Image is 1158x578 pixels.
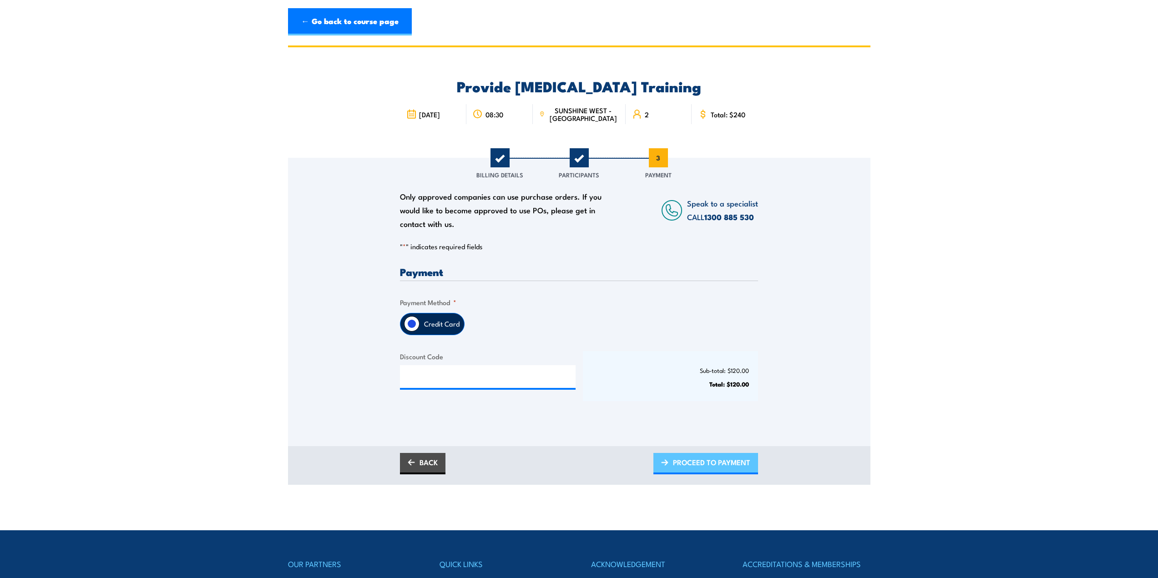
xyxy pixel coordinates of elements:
span: Speak to a specialist CALL [687,197,758,222]
a: PROCEED TO PAYMENT [653,453,758,474]
span: 2 [645,111,649,118]
span: 3 [649,148,668,167]
p: " " indicates required fields [400,242,758,251]
span: Participants [559,170,599,179]
span: SUNSHINE WEST - [GEOGRAPHIC_DATA] [547,106,619,122]
a: ← Go back to course page [288,8,412,35]
h4: ACCREDITATIONS & MEMBERSHIPS [743,558,870,570]
strong: Total: $120.00 [709,379,749,388]
span: 1 [491,148,510,167]
a: 1300 885 530 [704,211,754,223]
span: PROCEED TO PAYMENT [673,450,750,474]
span: 08:30 [485,111,503,118]
span: Billing Details [476,170,523,179]
h2: Provide [MEDICAL_DATA] Training [400,80,758,92]
label: Credit Card [420,313,464,335]
p: Sub-total: $120.00 [592,367,749,374]
h3: Payment [400,266,758,277]
h4: ACKNOWLEDGEMENT [591,558,718,570]
legend: Payment Method [400,297,456,307]
h4: QUICK LINKS [440,558,567,570]
span: 2 [570,148,589,167]
div: Only approved companies can use purchase orders. If you would like to become approved to use POs,... [400,190,607,231]
span: [DATE] [419,111,440,118]
span: Payment [645,170,672,179]
a: BACK [400,453,445,474]
label: Discount Code [400,351,576,362]
h4: OUR PARTNERS [288,558,415,570]
span: Total: $240 [711,111,745,118]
